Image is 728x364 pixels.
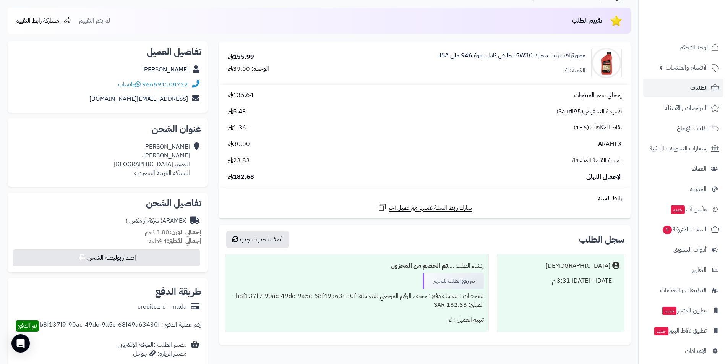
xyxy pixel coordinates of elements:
[643,139,723,158] a: إشعارات التحويلات البنكية
[564,66,585,75] div: الكمية: 4
[572,16,602,25] span: تقييم الطلب
[643,281,723,299] a: التطبيقات والخدمات
[643,301,723,320] a: تطبيق المتجرجديد
[574,91,622,100] span: إجمالي سعر المنتجات
[676,13,721,29] img: logo-2.png
[15,16,59,25] span: مشاركة رابط التقييم
[89,94,188,104] a: [EMAIL_ADDRESS][DOMAIN_NAME]
[670,204,707,215] span: وآتس آب
[14,199,201,208] h2: تفاصيل الشحن
[502,273,619,288] div: [DATE] - [DATE] 3:31 م
[572,156,622,165] span: ضريبة القيمة المضافة
[660,285,707,296] span: التطبيقات والخدمات
[546,262,610,270] div: [DEMOGRAPHIC_DATA]
[556,107,622,116] span: قسيمة التخفيض(Saudi95)
[228,140,250,149] span: 30.00
[11,334,30,353] div: Open Intercom Messenger
[692,265,707,275] span: التقارير
[690,184,707,194] span: المدونة
[685,346,707,356] span: الإعدادات
[662,307,676,315] span: جديد
[653,325,707,336] span: تطبيق نقاط البيع
[586,173,622,181] span: الإجمالي النهائي
[643,322,723,340] a: تطبيق نقاط البيعجديد
[226,231,289,248] button: أضف تحديث جديد
[228,123,248,132] span: -1.36
[671,205,685,214] span: جديد
[14,47,201,57] h2: تفاصيل العميل
[437,51,585,60] a: موتوركرافت زيت محرك 5W30 تخليقي كامل عبوة 946 ملي USA
[643,79,723,97] a: الطلبات
[378,203,472,212] a: شارك رابط السلة نفسها مع عميل آخر
[13,249,200,266] button: إصدار بوليصة الشحن
[673,244,707,255] span: أدوات التسويق
[662,225,672,235] span: 9
[228,53,254,61] div: 155.99
[228,65,269,73] div: الوحدة: 39.00
[643,160,723,178] a: العملاء
[118,80,141,89] a: واتساب
[662,224,708,235] span: السلات المتروكة
[643,200,723,218] a: وآتس آبجديد
[40,320,201,332] div: رقم عملية الدفع : b8f137f9-90ac-49de-9a5c-68f49a63430f
[113,142,190,177] div: [PERSON_NAME] [PERSON_NAME]، النعيم، [GEOGRAPHIC_DATA] المملكة العربية السعودية
[155,287,201,296] h2: طريقة الدفع
[574,123,622,132] span: نقاط المكافآت (136)
[643,38,723,57] a: لوحة التحكم
[118,341,187,358] div: مصدر الطلب :الموقع الإلكتروني
[126,217,186,225] div: ARAMEX
[690,83,708,93] span: الطلبات
[391,261,448,270] b: تم الخصم من المخزون
[169,228,201,237] strong: إجمالي الوزن:
[643,119,723,138] a: طلبات الإرجاع
[692,163,707,174] span: العملاء
[138,303,187,311] div: creditcard - mada
[142,65,189,74] a: [PERSON_NAME]
[145,228,201,237] small: 3.80 كجم
[18,321,37,330] span: تم الدفع
[389,204,472,212] span: شارك رابط السلة نفسها مع عميل آخر
[230,259,483,273] div: إنشاء الطلب ....
[142,80,188,89] a: 966591108722
[14,125,201,134] h2: عنوان الشحن
[643,342,723,360] a: الإعدادات
[654,327,668,335] span: جديد
[592,48,621,78] img: Motorcraft%205W%2030%20Full%20Synthetic%20Motor%20Oil_288x288.jpg.renditions.original-90x90.png
[230,289,483,312] div: ملاحظات : معاملة دفع ناجحة ، الرقم المرجعي للمعاملة: b8f137f9-90ac-49de-9a5c-68f49a63430f - المبل...
[679,42,708,53] span: لوحة التحكم
[228,91,254,100] span: 135.64
[15,16,72,25] a: مشاركة رابط التقييم
[149,236,201,246] small: 4 قطعة
[118,349,187,358] div: مصدر الزيارة: جوجل
[126,216,162,225] span: ( شركة أرامكس )
[579,235,624,244] h3: سجل الطلب
[598,140,622,149] span: ARAMEX
[228,156,250,165] span: 23.83
[228,173,254,181] span: 182.68
[643,180,723,198] a: المدونة
[423,273,484,289] div: تم رفع الطلب للتجهيز
[222,194,627,203] div: رابط السلة
[230,312,483,327] div: تنبيه العميل : لا
[228,107,248,116] span: -5.43
[167,236,201,246] strong: إجمالي القطع:
[662,305,707,316] span: تطبيق المتجر
[677,123,708,134] span: طلبات الإرجاع
[643,261,723,279] a: التقارير
[79,16,110,25] span: لم يتم التقييم
[666,62,708,73] span: الأقسام والمنتجات
[650,143,708,154] span: إشعارات التحويلات البنكية
[643,220,723,239] a: السلات المتروكة9
[665,103,708,113] span: المراجعات والأسئلة
[643,99,723,117] a: المراجعات والأسئلة
[643,241,723,259] a: أدوات التسويق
